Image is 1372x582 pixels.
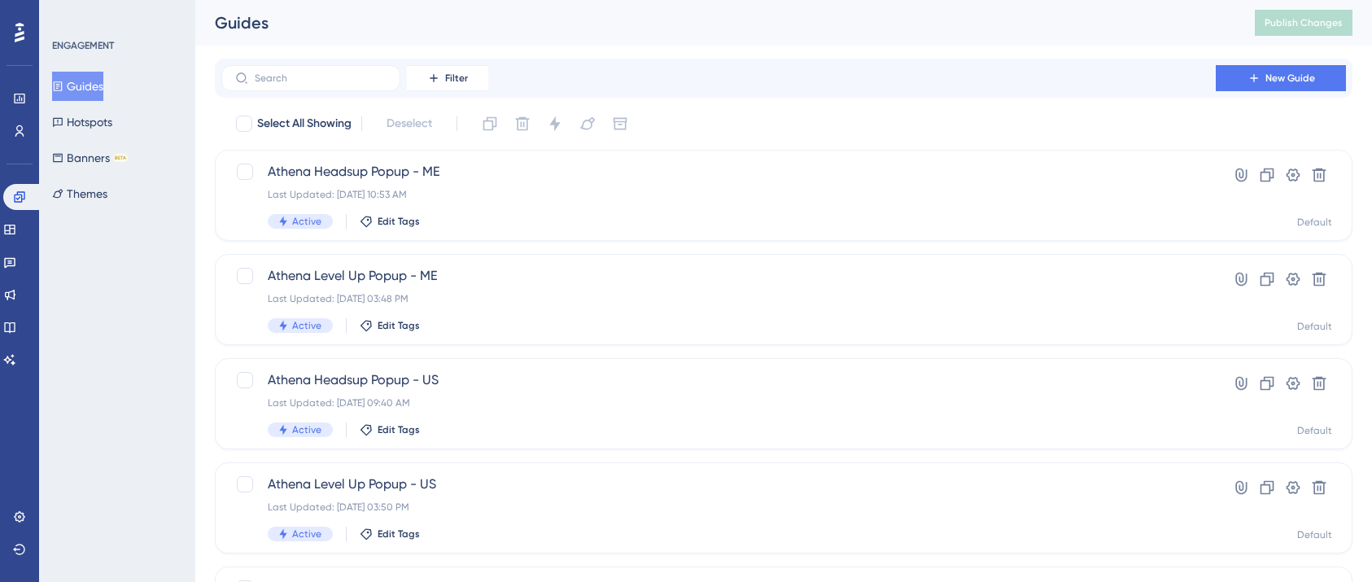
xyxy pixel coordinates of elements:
[378,215,420,228] span: Edit Tags
[1297,216,1332,229] div: Default
[1265,72,1315,85] span: New Guide
[1297,424,1332,437] div: Default
[255,72,387,84] input: Search
[268,292,1169,305] div: Last Updated: [DATE] 03:48 PM
[215,11,1214,34] div: Guides
[1297,320,1332,333] div: Default
[445,72,468,85] span: Filter
[1265,16,1343,29] span: Publish Changes
[1216,65,1346,91] button: New Guide
[52,72,103,101] button: Guides
[372,109,447,138] button: Deselect
[1255,10,1352,36] button: Publish Changes
[378,319,420,332] span: Edit Tags
[1297,528,1332,541] div: Default
[268,396,1169,409] div: Last Updated: [DATE] 09:40 AM
[257,114,352,133] span: Select All Showing
[387,114,432,133] span: Deselect
[113,154,128,162] div: BETA
[378,527,420,540] span: Edit Tags
[268,188,1169,201] div: Last Updated: [DATE] 10:53 AM
[268,370,1169,390] span: Athena Headsup Popup - US
[268,501,1169,514] div: Last Updated: [DATE] 03:50 PM
[292,319,321,332] span: Active
[52,143,128,173] button: BannersBETA
[407,65,488,91] button: Filter
[292,423,321,436] span: Active
[52,107,112,137] button: Hotspots
[52,39,114,52] div: ENGAGEMENT
[52,179,107,208] button: Themes
[360,319,420,332] button: Edit Tags
[268,475,1169,494] span: Athena Level Up Popup - US
[360,215,420,228] button: Edit Tags
[292,527,321,540] span: Active
[378,423,420,436] span: Edit Tags
[292,215,321,228] span: Active
[268,162,1169,182] span: Athena Headsup Popup - ME
[360,527,420,540] button: Edit Tags
[360,423,420,436] button: Edit Tags
[268,266,1169,286] span: Athena Level Up Popup - ME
